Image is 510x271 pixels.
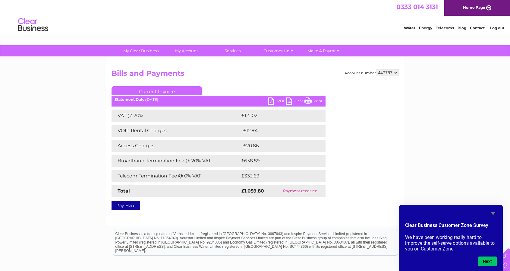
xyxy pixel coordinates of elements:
[112,97,326,102] div: [DATE]
[240,125,314,137] td: -£12.94
[470,26,485,30] a: Contact
[478,257,497,266] button: Next question
[241,188,264,194] strong: £1,059.80
[275,185,326,197] td: Payment received
[396,3,438,11] a: 0333 014 3131
[115,97,146,102] b: Statement Date:
[112,201,140,210] a: Pay Here
[116,45,166,56] a: My Clear Business
[208,45,257,56] a: Services
[18,16,49,34] img: logo.png
[405,234,497,252] p: We have been working really hard to improve the self-serve options available to you on Customer Zone
[240,110,314,122] td: £121.02
[436,26,454,30] a: Telecoms
[112,170,240,182] td: Telecom Termination Fee @ 0% VAT
[112,110,240,122] td: VAT @ 20%
[458,26,466,30] a: Blog
[112,125,240,137] td: VOIP Rental Charges
[240,170,315,182] td: £333.69
[490,26,504,30] a: Log out
[253,45,303,56] a: Customer Help
[240,155,315,167] td: £638.89
[405,210,497,266] div: Clear Business Customer Zone Survey
[490,210,497,217] button: Hide survey
[419,26,432,30] a: Energy
[162,45,212,56] a: My Account
[240,140,315,152] td: -£20.86
[112,69,398,81] h2: Bills and Payments
[112,155,240,167] td: Broadband Termination Fee @ 20% VAT
[405,222,497,232] h2: Clear Business Customer Zone Survey
[112,86,202,95] a: Current Invoice
[286,97,304,106] a: CSV
[304,97,323,106] a: Print
[113,3,398,29] div: Clear Business is a trading name of Verastar Limited (registered in [GEOGRAPHIC_DATA] No. 3667643...
[268,97,286,106] a: PDF
[118,188,130,194] strong: Total
[299,45,349,56] a: Make A Payment
[112,140,240,152] td: Access Charges
[404,26,415,30] a: Water
[345,69,398,76] div: Account number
